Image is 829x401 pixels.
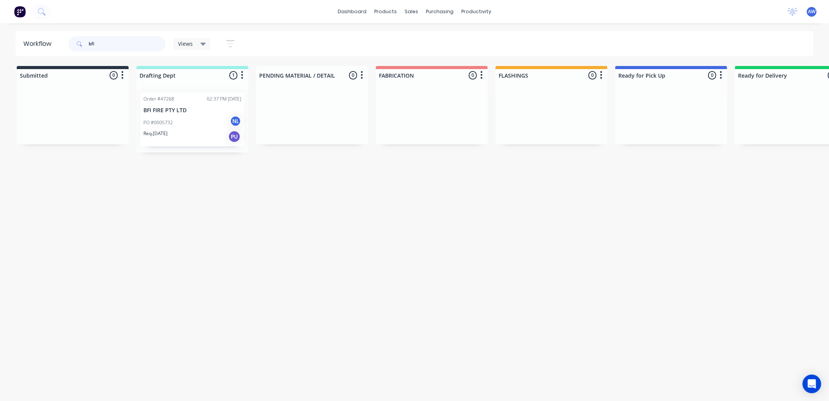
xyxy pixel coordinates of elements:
[23,39,55,49] div: Workflow
[457,6,495,17] div: productivity
[143,107,241,114] p: BFI FIRE PTY LTD
[14,6,26,17] img: Factory
[422,6,457,17] div: purchasing
[89,36,166,52] input: Search for orders...
[143,95,174,102] div: Order #47268
[140,92,244,146] div: Order #4726802:37 PM [DATE]BFI FIRE PTY LTDPO #0005732NLReq.[DATE]PU
[230,115,241,127] div: NL
[334,6,370,17] a: dashboard
[228,130,241,143] div: PU
[401,6,422,17] div: sales
[143,119,173,126] p: PO #0005732
[370,6,401,17] div: products
[178,40,193,48] span: Views
[803,375,821,393] div: Open Intercom Messenger
[207,95,241,102] div: 02:37 PM [DATE]
[143,130,168,137] p: Req. [DATE]
[808,8,815,15] span: AW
